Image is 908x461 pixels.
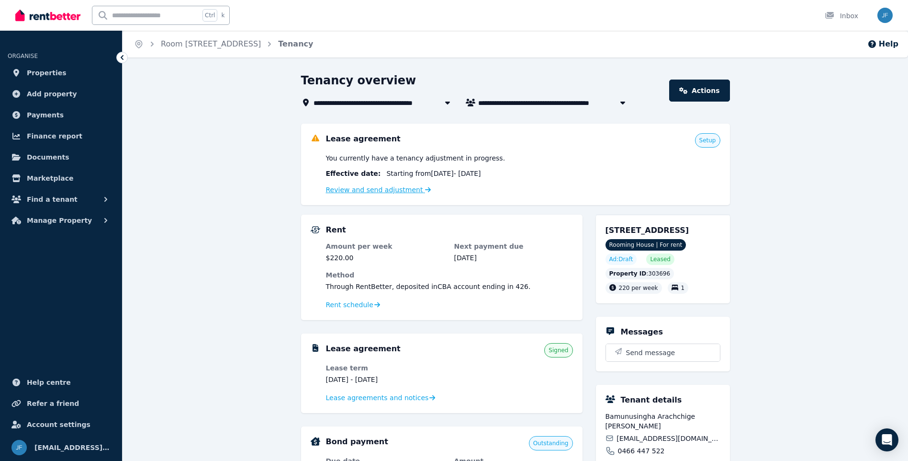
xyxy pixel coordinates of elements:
a: Add property [8,84,114,104]
dd: [DATE] [454,253,573,263]
span: k [221,12,224,19]
span: Rent schedule [326,300,373,310]
img: jfamproperty@gmail.com [11,440,27,455]
a: Marketplace [8,169,114,188]
a: Refer a friend [8,394,114,413]
a: Room [STREET_ADDRESS] [161,39,261,48]
button: Find a tenant [8,190,114,209]
h5: Bond payment [326,436,388,448]
a: Properties [8,63,114,82]
span: Marketplace [27,173,73,184]
a: Tenancy [278,39,313,48]
button: Manage Property [8,211,114,230]
span: [STREET_ADDRESS] [605,226,689,235]
a: Rent schedule [326,300,381,310]
span: Documents [27,151,69,163]
span: Finance report [27,130,82,142]
a: Actions [669,80,729,102]
img: RentBetter [15,8,80,23]
span: Property ID [609,270,647,277]
span: Setup [699,137,716,144]
span: Bamunusingha Arachchige [PERSON_NAME] [605,412,720,431]
a: Account settings [8,415,114,434]
a: Review and send adjustment [326,186,431,194]
img: Bond Details [311,437,320,446]
h1: Tenancy overview [301,73,416,88]
span: Send message [626,348,675,357]
dt: Lease term [326,363,445,373]
span: Properties [27,67,67,79]
span: Find a tenant [27,194,78,205]
span: Lease agreements and notices [326,393,429,403]
a: Finance report [8,127,114,146]
span: Help centre [27,377,71,388]
span: Ad: Draft [609,255,633,263]
h5: Lease agreement [326,343,401,355]
span: 1 [681,285,685,291]
h5: Lease agreement [326,133,401,145]
nav: Breadcrumb [123,31,325,58]
span: 220 per week [619,285,658,291]
span: You currently have a tenancy adjustment in progress. [326,153,505,163]
img: jfamproperty@gmail.com [877,8,893,23]
a: Payments [8,105,114,125]
div: : 303696 [605,268,674,279]
span: Manage Property [27,215,92,226]
dd: [DATE] - [DATE] [326,375,445,384]
span: ORGANISE [8,53,38,59]
span: Through RentBetter , deposited in CBA account ending in 426 . [326,283,531,290]
span: [EMAIL_ADDRESS][DOMAIN_NAME] [617,434,720,443]
a: Help centre [8,373,114,392]
a: Documents [8,148,114,167]
a: Lease agreements and notices [326,393,436,403]
span: Ctrl [202,9,217,22]
span: Payments [27,109,64,121]
dt: Next payment due [454,242,573,251]
span: Effective date : [326,169,381,178]
span: Refer a friend [27,398,79,409]
h5: Rent [326,224,346,236]
div: Open Intercom Messenger [875,428,898,451]
span: Starting from [DATE] - [DATE] [386,169,481,178]
span: Account settings [27,419,90,430]
h5: Messages [621,326,663,338]
span: [EMAIL_ADDRESS][DOMAIN_NAME] [34,442,111,453]
dt: Method [326,270,573,280]
img: Rental Payments [311,226,320,233]
div: Inbox [825,11,858,21]
dd: $220.00 [326,253,445,263]
span: Rooming House | For rent [605,239,686,251]
span: 0466 447 522 [618,446,665,456]
button: Help [867,38,898,50]
h5: Tenant details [621,394,682,406]
span: Outstanding [533,439,569,447]
span: Signed [549,346,568,354]
button: Send message [606,344,720,361]
span: Leased [650,255,670,263]
span: Add property [27,88,77,100]
dt: Amount per week [326,242,445,251]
